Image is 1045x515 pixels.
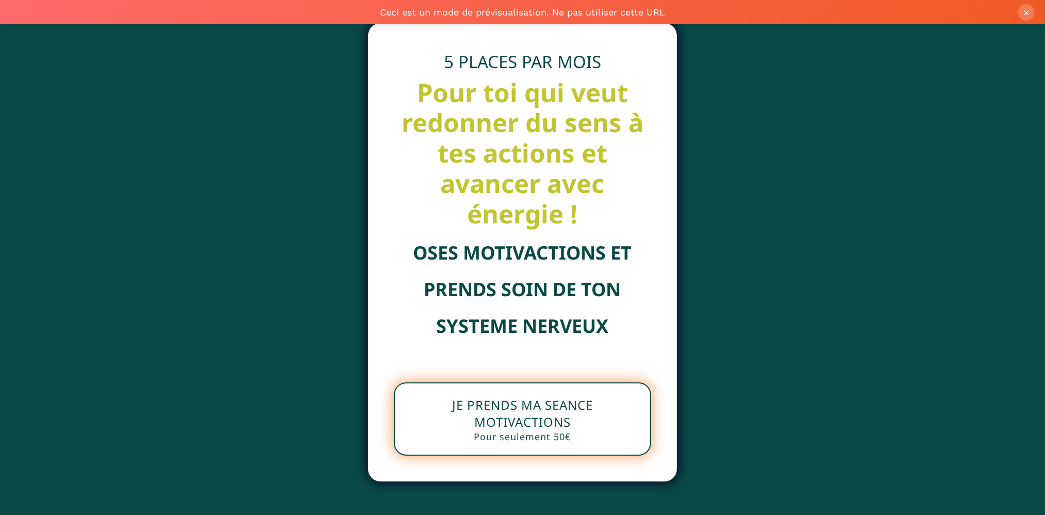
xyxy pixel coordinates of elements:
button: × [1018,4,1035,21]
span: Ceci est un mode de prévisualisation. Ne pas utiliser cette URL [10,7,1035,18]
text: 5 PLACES PAR MOIS [394,49,651,75]
button: JE PRENDS MA SEANCE MOTIVACTIONSPour seulement 50€ [394,382,651,456]
text: Pour toi qui veut redonner du sens à tes actions et avancer avec énergie ! [394,75,651,232]
text: OSES MOTIVACTIONS ET PRENDS SOIN DE TON SYSTEME NERVEUX [394,232,651,347]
